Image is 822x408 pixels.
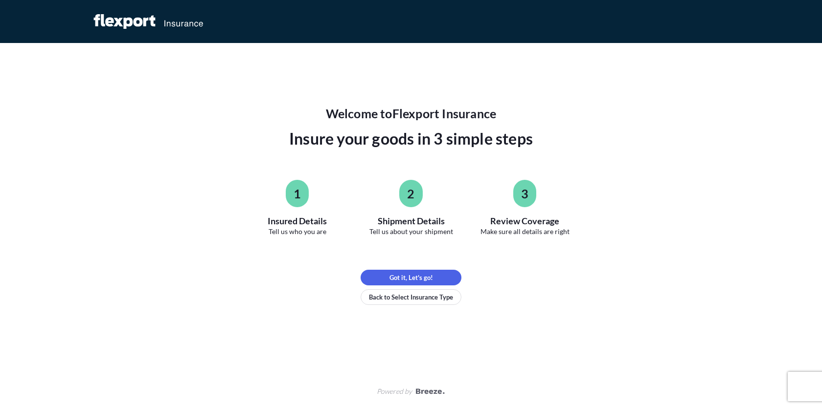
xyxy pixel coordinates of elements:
[369,227,453,236] span: Tell us about your shipment
[389,273,433,282] p: Got it, Let's go!
[490,215,559,227] span: Review Coverage
[268,215,327,227] span: Insured Details
[377,387,412,396] span: Powered by
[361,289,461,305] button: Back to Select Insurance Type
[480,227,570,236] span: Make sure all details are right
[361,270,461,285] button: Got it, Let's go!
[407,186,414,201] span: 2
[289,127,533,150] span: Insure your goods in 3 simple steps
[521,186,528,201] span: 3
[369,292,453,302] p: Back to Select Insurance Type
[378,215,445,227] span: Shipment Details
[269,227,326,236] span: Tell us who you are
[294,186,301,201] span: 1
[326,106,497,121] span: Welcome to Flexport Insurance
